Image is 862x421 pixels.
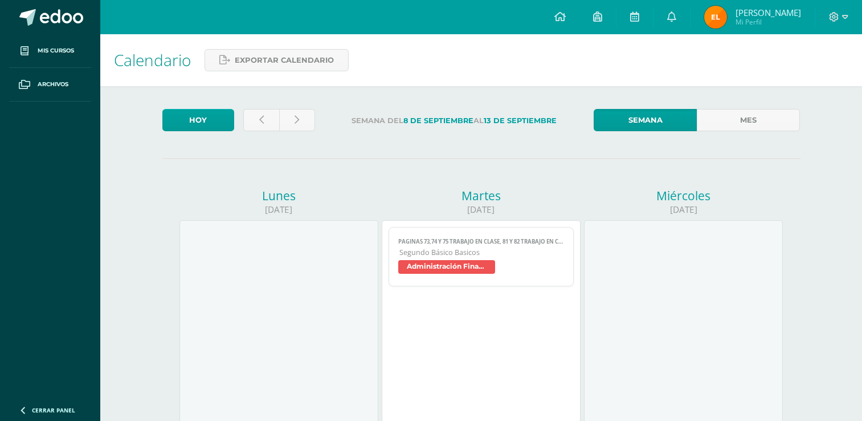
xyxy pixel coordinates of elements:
div: Martes [382,188,581,204]
a: paginas 73,74 y 75 trabajo en clase, 81 y 82 trabajo en claseSegundo Básico BasicosAdministración... [389,227,574,286]
img: 261f38a91c24d81787e9dd9d7abcde75.png [704,6,727,29]
span: Administración Financiera [398,260,495,274]
a: Hoy [162,109,234,131]
div: [DATE] [179,204,378,216]
span: Archivos [38,80,68,89]
span: Calendario [114,49,191,71]
span: Cerrar panel [32,406,75,414]
a: Exportar calendario [205,49,349,71]
span: paginas 73,74 y 75 trabajo en clase, 81 y 82 trabajo en clase [398,238,564,245]
strong: 13 de Septiembre [484,116,557,125]
span: Exportar calendario [235,50,334,71]
span: Mi Perfil [736,17,801,27]
label: Semana del al [324,109,585,132]
span: Segundo Básico Basicos [399,248,564,257]
strong: 8 de Septiembre [403,116,473,125]
div: [DATE] [584,204,783,216]
a: Mes [697,109,800,131]
a: Archivos [9,68,91,102]
a: Semana [594,109,697,131]
div: Lunes [179,188,378,204]
span: Mis cursos [38,46,74,55]
div: [DATE] [382,204,581,216]
div: Miércoles [584,188,783,204]
span: [PERSON_NAME] [736,7,801,18]
a: Mis cursos [9,34,91,68]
